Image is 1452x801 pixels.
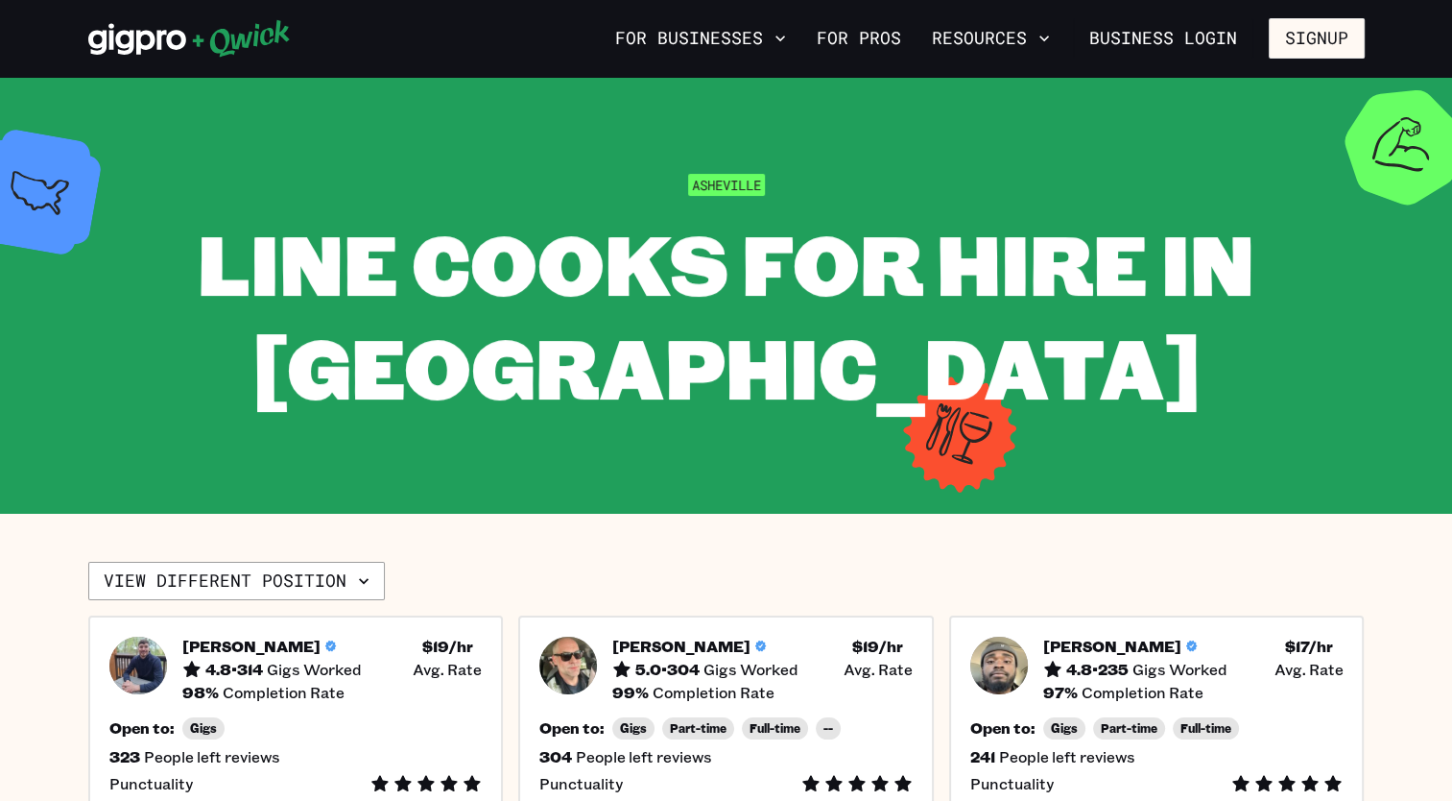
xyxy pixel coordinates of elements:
h5: [PERSON_NAME] [182,637,321,656]
span: People left reviews [144,747,280,766]
h5: 4.8 • 235 [1066,660,1129,679]
h5: $ 19 /hr [852,637,903,656]
span: Gigs Worked [703,660,798,679]
button: Signup [1269,18,1365,59]
button: For Businesses [607,22,794,55]
a: For Pros [809,22,909,55]
h5: 241 [970,747,995,766]
h5: $ 17 /hr [1284,637,1332,656]
span: Full-time [750,721,800,736]
button: Resources [924,22,1058,55]
button: View different position [88,562,385,600]
img: Pro headshot [539,637,597,694]
span: Punctuality [970,774,1054,793]
span: Line Cooks for Hire in [GEOGRAPHIC_DATA] [198,207,1254,422]
h5: $ 19 /hr [422,637,473,656]
h5: 97 % [1043,683,1078,702]
span: -- [823,721,833,736]
span: Gigs [190,721,217,736]
h5: Open to: [109,718,175,738]
img: Pro headshot [970,637,1028,694]
span: Avg. Rate [844,660,913,679]
span: Part-time [670,721,726,736]
span: Completion Rate [1082,683,1203,702]
span: Gigs Worked [1132,660,1227,679]
h5: Open to: [970,718,1035,738]
h5: 304 [539,747,572,766]
h5: Open to: [539,718,605,738]
span: Completion Rate [223,683,345,702]
h5: 98 % [182,683,219,702]
span: Avg. Rate [413,660,482,679]
span: Asheville [688,174,765,196]
h5: 99 % [612,683,649,702]
span: Part-time [1101,721,1157,736]
h5: [PERSON_NAME] [1043,637,1181,656]
span: People left reviews [999,747,1135,766]
span: Full-time [1180,721,1231,736]
span: Punctuality [109,774,193,793]
img: Pro headshot [109,637,167,694]
span: Avg. Rate [1273,660,1343,679]
span: Gigs [620,721,647,736]
h5: 323 [109,747,140,766]
span: Gigs [1051,721,1078,736]
span: Gigs Worked [267,660,362,679]
span: People left reviews [576,747,712,766]
h5: 5.0 • 304 [635,660,700,679]
h5: 4.8 • 314 [205,660,263,679]
span: Punctuality [539,774,623,793]
span: Completion Rate [653,683,774,702]
h5: [PERSON_NAME] [612,637,750,656]
a: Business Login [1073,18,1253,59]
